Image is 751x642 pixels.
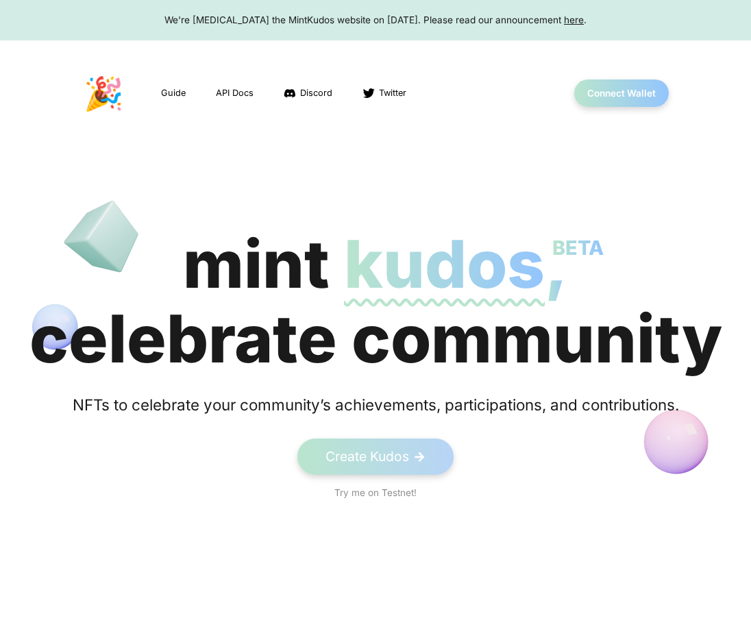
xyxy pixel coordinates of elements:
a: Try me on Testnet! [334,486,417,499]
span: -> [413,448,426,466]
span: , [545,224,568,304]
a: Twitter [361,85,408,101]
a: Create Kudos [297,439,453,475]
div: mint celebrate community [29,227,722,376]
div: NFTs to celebrate your community’s achievements, participations, and contributions. [57,393,694,417]
a: API Docs [214,85,255,101]
a: Guide [160,85,187,101]
p: 🎉 [84,69,124,118]
span: kudos [344,224,545,304]
p: BETA [552,211,604,286]
a: here [564,14,584,25]
span: Twitter [379,86,406,99]
button: Connect Wallet [574,79,669,107]
div: We're [MEDICAL_DATA] the MintKudos website on [DATE]. Please read our announcement . [13,13,738,27]
a: Discord [282,85,334,101]
span: Discord [300,86,332,99]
